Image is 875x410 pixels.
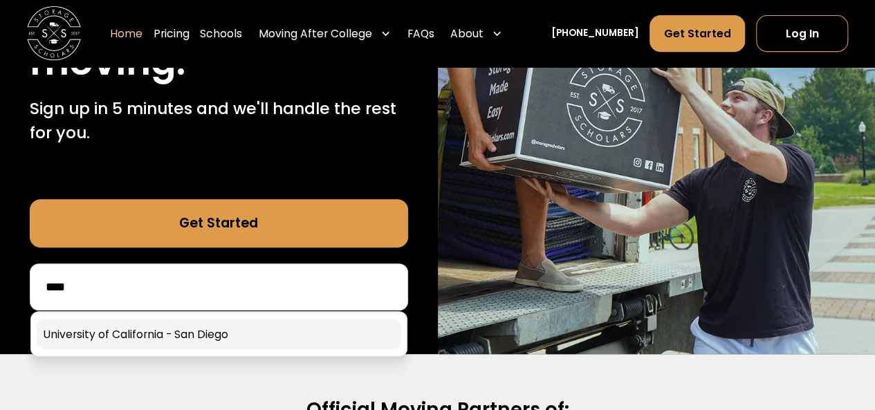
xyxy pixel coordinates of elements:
[110,15,142,53] a: Home
[200,15,242,53] a: Schools
[445,15,508,53] div: About
[154,15,190,53] a: Pricing
[450,26,483,41] div: About
[30,199,408,248] a: Get Started
[253,15,396,53] div: Moving After College
[551,27,639,41] a: [PHONE_NUMBER]
[756,15,848,52] a: Log In
[27,7,81,61] a: home
[650,15,745,52] a: Get Started
[27,7,81,61] img: Storage Scholars main logo
[30,96,408,145] p: Sign up in 5 minutes and we'll handle the rest for you.
[259,26,372,41] div: Moving After College
[407,15,434,53] a: FAQs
